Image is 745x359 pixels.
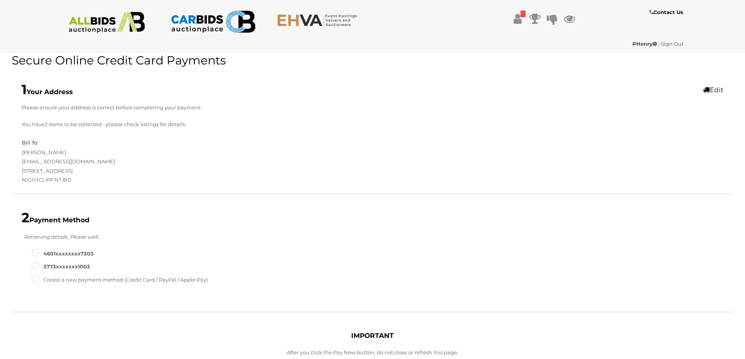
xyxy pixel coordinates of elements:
[703,86,723,94] a: Edit
[351,332,394,339] b: IMPORTANT
[32,275,208,284] label: Create a new payment method (Credit Card / PayPal / Apple Pay)
[32,249,93,258] label: 4601XXXXXXXX7303
[650,8,685,17] a: Contact Us
[186,120,187,129] span: .
[12,54,733,67] h1: Secure Online Credit Card Payments
[22,209,29,226] span: 2
[632,41,658,47] a: PHenry
[22,216,90,224] b: Payment Method
[512,12,524,26] a: !
[32,262,90,271] label: 3773XXXXXXX1003
[661,41,684,47] a: Sign Out
[266,348,480,357] p: After you click the Pay Now button, do not close or refresh this page.
[45,120,186,129] span: 2 items to be collected - please check listings for details.
[632,41,657,47] strong: PHenry
[22,140,38,145] h5: Bill To:
[22,81,27,98] span: 1
[521,11,526,17] i: !
[24,234,100,240] i: Retrieving details. Please wait..
[277,14,362,27] img: EHVA.com.au
[65,12,149,33] img: ALLBIDS.com.au
[16,138,373,185] div: [PERSON_NAME] [EMAIL_ADDRESS][DOMAIN_NAME] [STREET_ADDRESS] NIGHTCLIFF NT 810
[22,103,723,112] p: Please ensure your address is correct before completing your payment.
[650,9,683,15] b: Contact Us
[171,8,255,36] img: CARBIDS.com.au
[22,120,45,129] span: You have
[22,88,73,96] b: Your Address
[658,41,660,47] span: |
